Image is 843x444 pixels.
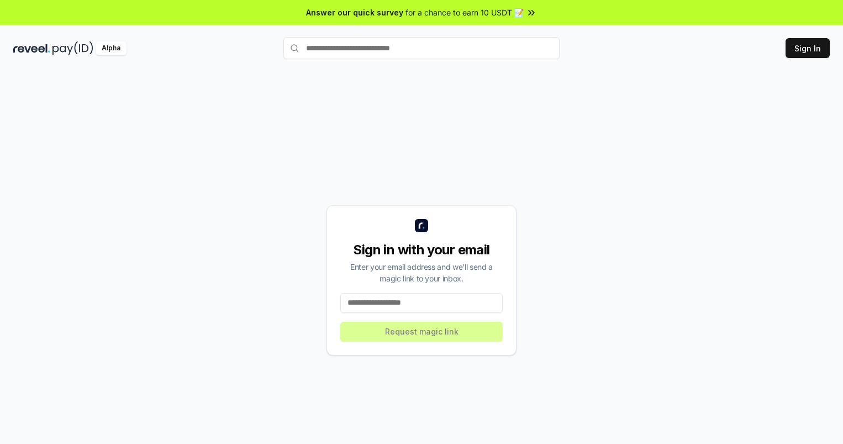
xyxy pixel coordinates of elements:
span: Answer our quick survey [306,7,403,18]
button: Sign In [786,38,830,58]
div: Enter your email address and we’ll send a magic link to your inbox. [340,261,503,284]
img: pay_id [52,41,93,55]
img: reveel_dark [13,41,50,55]
img: logo_small [415,219,428,232]
div: Sign in with your email [340,241,503,259]
div: Alpha [96,41,127,55]
span: for a chance to earn 10 USDT 📝 [405,7,524,18]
